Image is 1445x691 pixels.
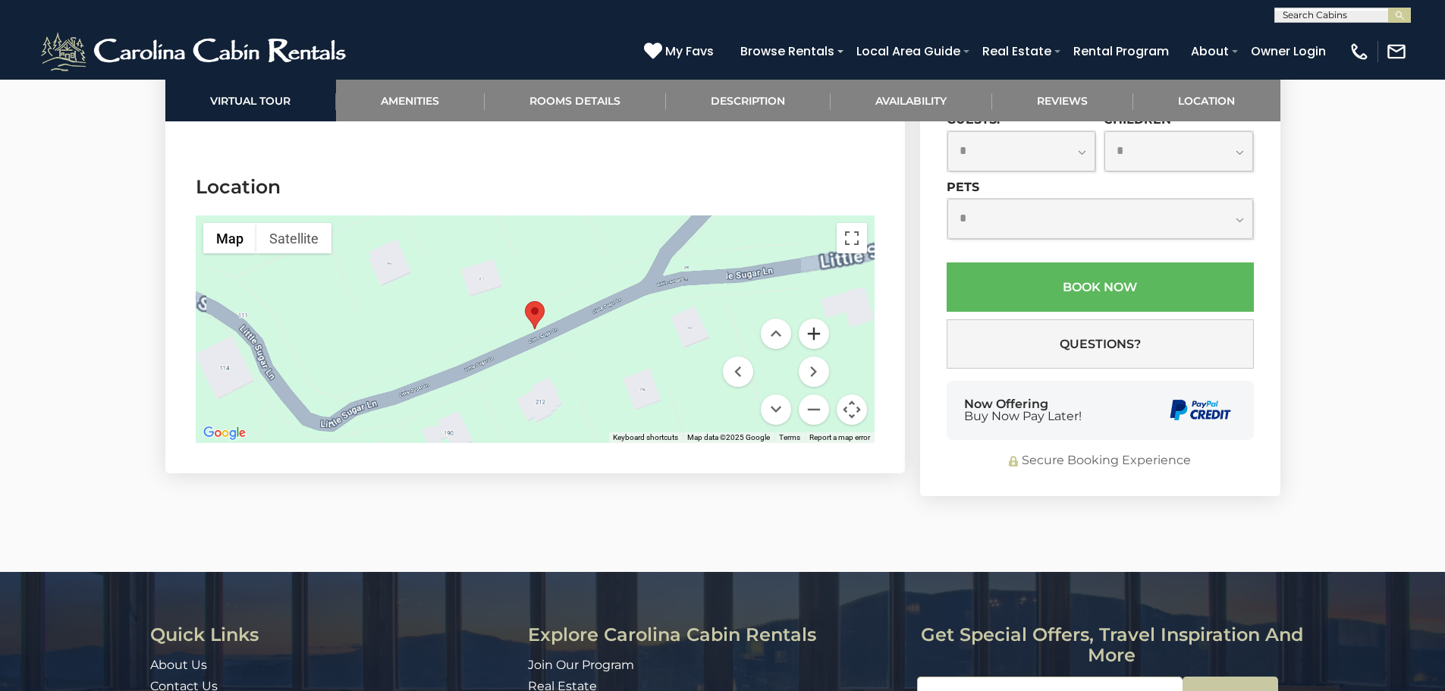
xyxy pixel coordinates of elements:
h3: Explore Carolina Cabin Rentals [528,625,906,645]
button: Show satellite imagery [256,223,331,253]
button: Move right [799,356,829,387]
label: Pets [947,180,979,194]
span: Buy Now Pay Later! [964,410,1082,422]
a: Owner Login [1243,38,1333,64]
a: Open this area in Google Maps (opens a new window) [199,423,250,443]
img: phone-regular-white.png [1349,41,1370,62]
img: White-1-2.png [38,29,353,74]
a: Description [666,80,831,121]
div: Now Offering [964,398,1082,422]
h3: Get special offers, travel inspiration and more [917,625,1306,665]
button: Move down [761,394,791,425]
a: Report a map error [809,433,870,441]
span: My Favs [665,42,714,61]
img: mail-regular-white.png [1386,41,1407,62]
a: Terms (opens in new tab) [779,433,800,441]
button: Zoom in [799,319,829,349]
div: Secure Booking Experience [947,452,1254,470]
img: Google [199,423,250,443]
a: Virtual Tour [165,80,336,121]
a: Availability [831,80,992,121]
button: Move up [761,319,791,349]
span: Map data ©2025 Google [687,433,770,441]
a: Real Estate [975,38,1059,64]
a: About Us [150,658,207,672]
button: Zoom out [799,394,829,425]
button: Book Now [947,262,1254,312]
a: Local Area Guide [849,38,968,64]
h3: Quick Links [150,625,517,645]
a: Browse Rentals [733,38,842,64]
button: Map camera controls [837,394,867,425]
button: Toggle fullscreen view [837,223,867,253]
a: My Favs [644,42,718,61]
div: Sugar Mountain Escape [525,301,545,329]
button: Show street map [203,223,256,253]
a: Reviews [992,80,1133,121]
a: Join Our Program [528,658,634,672]
button: Keyboard shortcuts [613,432,678,443]
h3: Location [196,174,875,200]
a: Location [1133,80,1280,121]
a: Amenities [336,80,485,121]
a: Rental Program [1066,38,1176,64]
button: Move left [723,356,753,387]
a: About [1183,38,1236,64]
a: Rooms Details [485,80,666,121]
button: Questions? [947,319,1254,369]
